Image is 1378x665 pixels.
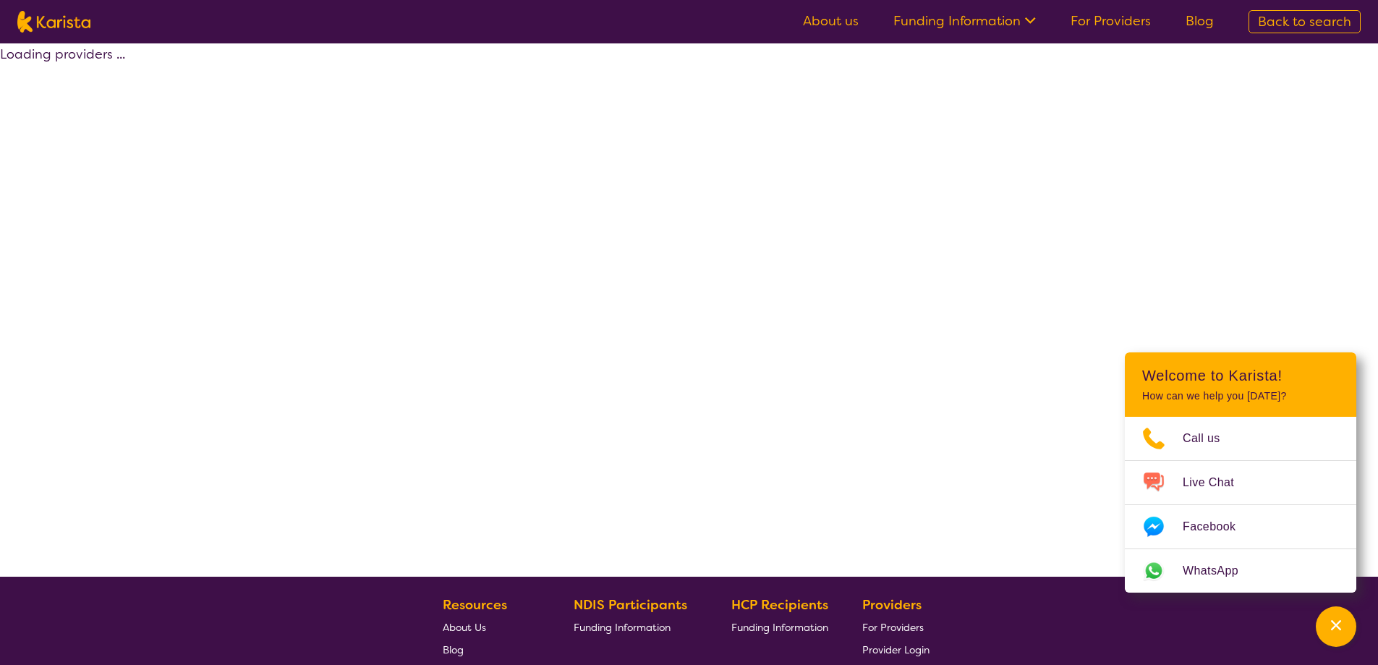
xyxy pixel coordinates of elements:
[1183,472,1251,494] span: Live Chat
[574,596,687,614] b: NDIS Participants
[1142,367,1339,384] h2: Welcome to Karista!
[893,12,1036,30] a: Funding Information
[574,621,671,634] span: Funding Information
[1249,10,1361,33] a: Back to search
[1125,549,1356,593] a: Web link opens in a new tab.
[862,596,922,614] b: Providers
[731,621,828,634] span: Funding Information
[1183,428,1238,449] span: Call us
[443,638,540,661] a: Blog
[1071,12,1151,30] a: For Providers
[1186,12,1214,30] a: Blog
[1183,560,1256,582] span: WhatsApp
[574,616,698,638] a: Funding Information
[862,643,930,656] span: Provider Login
[1125,352,1356,593] div: Channel Menu
[1142,390,1339,402] p: How can we help you [DATE]?
[803,12,859,30] a: About us
[731,616,828,638] a: Funding Information
[862,621,924,634] span: For Providers
[17,11,90,33] img: Karista logo
[1125,417,1356,593] ul: Choose channel
[443,621,486,634] span: About Us
[862,638,930,661] a: Provider Login
[443,643,464,656] span: Blog
[1316,606,1356,647] button: Channel Menu
[443,596,507,614] b: Resources
[862,616,930,638] a: For Providers
[443,616,540,638] a: About Us
[1258,13,1351,30] span: Back to search
[731,596,828,614] b: HCP Recipients
[1183,516,1253,538] span: Facebook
